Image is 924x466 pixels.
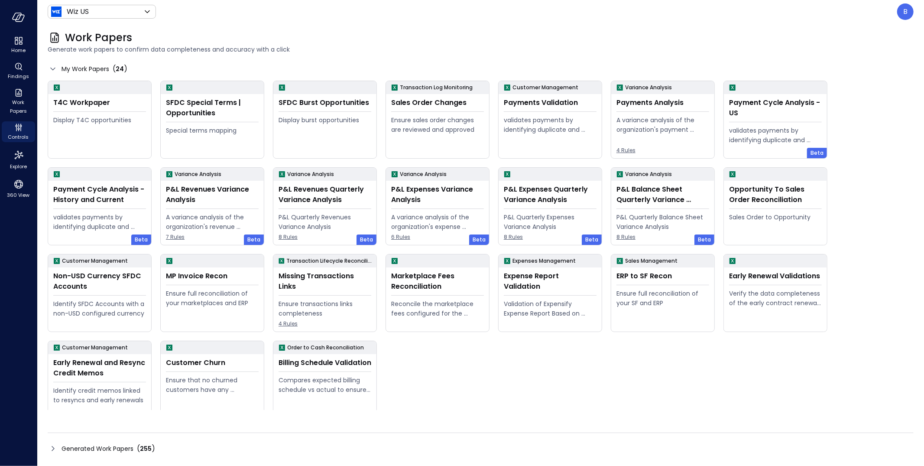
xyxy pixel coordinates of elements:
div: MP Invoice Recon [166,271,259,281]
div: Ensure sales order changes are reviewed and approved [391,115,484,134]
div: SFDC Special Terms | Opportunities [166,98,259,118]
div: T4C Workpaper [53,98,146,108]
span: Generate work papers to confirm data completeness and accuracy with a click [48,45,914,54]
span: 8 Rules [279,233,371,241]
div: Payment Cycle Analysis - US [729,98,822,118]
span: 360 View [7,191,30,199]
div: ( ) [137,443,155,454]
div: Ensure full reconciliation of your SF and ERP [616,289,709,308]
div: Compares expected billing schedule vs actual to ensure timely and compliant invoicing [279,375,371,394]
div: A variance analysis of the organization's payment transactions [616,115,709,134]
div: 360 View [2,177,35,200]
div: validates payments by identifying duplicate and erroneous entries. [53,212,146,231]
div: Controls [2,121,35,142]
div: Billing Schedule Validation [279,358,371,368]
div: Identify SFDC Accounts with a non-USD configured currency [53,299,146,318]
div: P&L Revenues Variance Analysis [166,184,259,205]
span: 4 Rules [279,319,371,328]
span: 8 Rules [616,233,709,241]
div: validates payments by identifying duplicate and erroneous entries. [504,115,597,134]
div: Sales Order Changes [391,98,484,108]
div: Payment Cycle Analysis - History and Current [53,184,146,205]
div: Reconcile the marketplace fees configured for the Opportunity to the actual fees being paid [391,299,484,318]
div: Customer Churn [166,358,259,368]
div: A variance analysis of the organization's revenue accounts [166,212,259,231]
p: B [903,7,908,17]
span: Work Papers [5,98,32,115]
div: Ensure transactions links completeness [279,299,371,318]
div: P&L Expenses Quarterly Variance Analysis [504,184,597,205]
img: Icon [51,7,62,17]
span: Findings [8,72,29,81]
span: Beta [585,235,598,244]
p: Wiz US [67,7,89,17]
p: Variance Analysis [625,83,672,92]
span: Home [11,46,26,55]
p: Transaction Log Monitoring [400,83,473,92]
p: Order to Cash Reconciliation [287,343,364,352]
p: Customer Management [62,343,128,352]
span: Beta [473,235,486,244]
div: Expense Report Validation [504,271,597,292]
div: P&L Expenses Variance Analysis [391,184,484,205]
span: Beta [811,149,823,157]
div: ERP to SF Recon [616,271,709,281]
span: 6 Rules [391,233,484,241]
p: Customer Management [62,257,128,265]
div: validates payments by identifying duplicate and erroneous entries. [729,126,822,145]
span: Generated Work Papers [62,444,133,453]
p: Variance Analysis [400,170,447,179]
div: Payments Validation [504,98,597,108]
div: Opportunity To Sales Order Reconciliation [729,184,822,205]
div: Work Papers [2,87,35,116]
div: P&L Quarterly Expenses Variance Analysis [504,212,597,231]
span: 8 Rules [504,233,597,241]
span: Explore [10,162,27,171]
span: 7 Rules [166,233,259,241]
div: Special terms mapping [166,126,259,135]
span: 4 Rules [616,146,709,155]
p: Variance Analysis [287,170,334,179]
div: Verify the data completeness of the early contract renewal process [729,289,822,308]
div: Marketplace Fees Reconciliation [391,271,484,292]
div: Validation of Expensify Expense Report Based on policy [504,299,597,318]
p: Sales Management [625,257,678,265]
span: My Work Papers [62,64,109,74]
div: Missing Transactions Links [279,271,371,292]
div: Identify credit memos linked to resyncs and early renewals [53,386,146,405]
span: Beta [360,235,373,244]
span: 24 [116,65,124,73]
span: Work Papers [65,31,132,45]
div: A variance analysis of the organization's expense accounts [391,212,484,231]
div: SFDC Burst Opportunities [279,98,371,108]
p: Transaction Lifecycle Reconciliation [286,257,373,265]
p: Variance Analysis [625,170,672,179]
div: Home [2,35,35,55]
p: Expenses Management [512,257,576,265]
div: Early Renewal and Resync Credit Memos [53,358,146,378]
div: Ensure that no churned customers have any remaining open invoices [166,375,259,394]
div: Non-USD Currency SFDC Accounts [53,271,146,292]
div: Payments Analysis [616,98,709,108]
span: Beta [698,235,711,244]
div: P&L Quarterly Revenues Variance Analysis [279,212,371,231]
span: Controls [8,133,29,141]
div: Findings [2,61,35,81]
span: Beta [247,235,260,244]
div: Display T4C opportunities [53,115,146,125]
div: P&L Quarterly Balance Sheet Variance Analysis [616,212,709,231]
div: P&L Balance Sheet Quarterly Variance Analysis [616,184,709,205]
div: Explore [2,147,35,172]
p: Customer Management [512,83,578,92]
div: Early Renewal Validations [729,271,822,281]
div: Boaz [897,3,914,20]
div: Sales Order to Opportunity [729,212,822,222]
div: Display burst opportunities [279,115,371,125]
span: 255 [140,444,152,453]
span: Beta [135,235,148,244]
div: P&L Revenues Quarterly Variance Analysis [279,184,371,205]
div: Ensure full reconciliation of your marketplaces and ERP [166,289,259,308]
p: Variance Analysis [175,170,221,179]
div: ( ) [113,64,127,74]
